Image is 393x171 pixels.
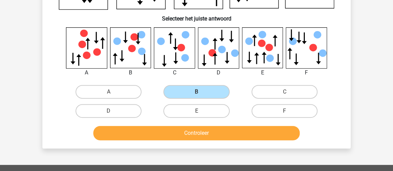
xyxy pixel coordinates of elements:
div: B [105,69,157,77]
label: F [252,104,317,118]
div: A [61,69,112,77]
label: C [252,85,317,99]
div: C [149,69,200,77]
div: F [281,69,332,77]
h6: Selecteer het juiste antwoord [53,10,340,22]
label: A [76,85,141,99]
label: D [76,104,141,118]
button: Controleer [93,126,300,140]
label: B [163,85,229,99]
div: D [193,69,244,77]
div: E [237,69,288,77]
label: E [163,104,229,118]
